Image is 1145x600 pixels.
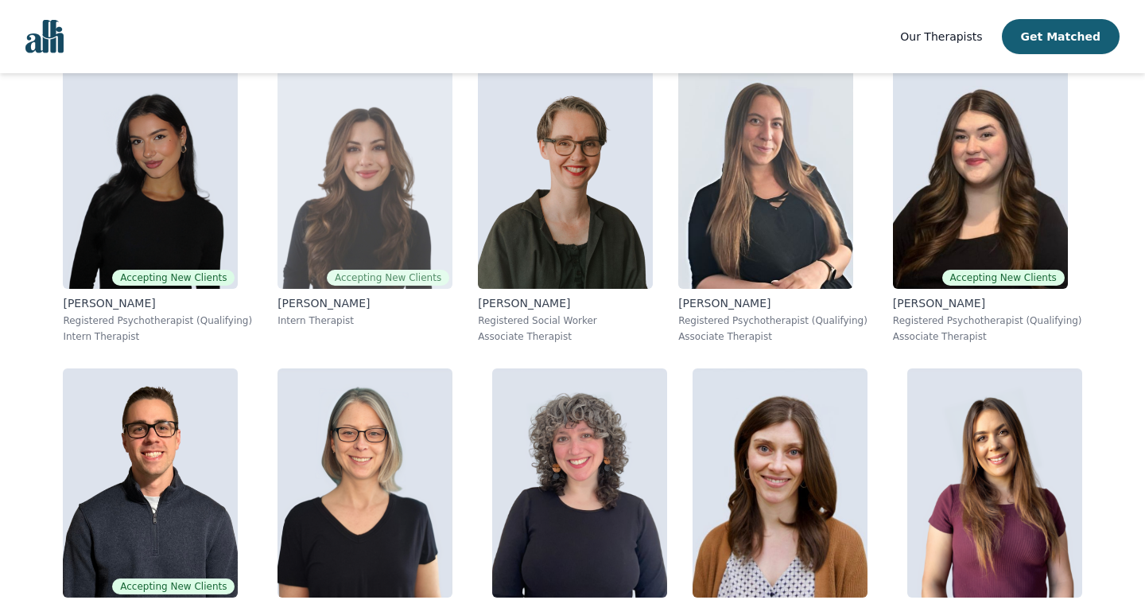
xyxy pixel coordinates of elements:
img: Meghan_Dudley [278,368,452,598]
button: Get Matched [1002,19,1120,54]
img: Natalie_Taylor [907,368,1082,598]
a: Saba_SalemiAccepting New Clients[PERSON_NAME]Intern Therapist [265,47,465,356]
p: Registered Psychotherapist (Qualifying) [678,314,867,327]
a: Our Therapists [900,27,982,46]
span: Our Therapists [900,30,982,43]
img: Ethan_Braun [63,368,238,598]
img: Jordan_Nardone [492,368,667,598]
img: Alyssa_Tweedie [63,60,238,289]
p: Registered Psychotherapist (Qualifying) [63,314,252,327]
p: Intern Therapist [278,314,452,327]
img: Shannon_Vokes [678,60,853,289]
p: [PERSON_NAME] [278,295,452,311]
p: [PERSON_NAME] [478,295,653,311]
img: Olivia_Snow [893,60,1068,289]
span: Accepting New Clients [942,270,1065,286]
a: Alyssa_TweedieAccepting New Clients[PERSON_NAME]Registered Psychotherapist (Qualifying)Intern The... [50,47,265,356]
p: [PERSON_NAME] [893,295,1082,311]
p: Registered Social Worker [478,314,653,327]
img: Saba_Salemi [278,60,452,289]
img: alli logo [25,20,64,53]
p: Associate Therapist [678,330,867,343]
a: Shannon_Vokes[PERSON_NAME]Registered Psychotherapist (Qualifying)Associate Therapist [666,47,880,356]
img: Taylor_Watson [693,368,867,598]
p: [PERSON_NAME] [63,295,252,311]
span: Accepting New Clients [327,270,449,286]
span: Accepting New Clients [112,270,235,286]
img: Claire_Cummings [478,60,653,289]
p: Intern Therapist [63,330,252,343]
a: Claire_Cummings[PERSON_NAME]Registered Social WorkerAssociate Therapist [465,47,666,356]
p: Associate Therapist [893,330,1082,343]
p: Associate Therapist [478,330,653,343]
p: Registered Psychotherapist (Qualifying) [893,314,1082,327]
p: [PERSON_NAME] [678,295,867,311]
span: Accepting New Clients [112,579,235,594]
a: Olivia_SnowAccepting New Clients[PERSON_NAME]Registered Psychotherapist (Qualifying)Associate The... [880,47,1095,356]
